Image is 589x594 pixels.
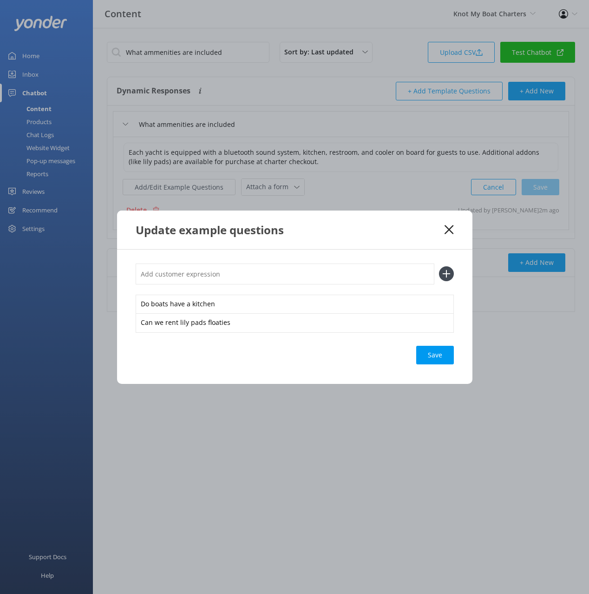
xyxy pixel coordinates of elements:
div: Update example questions [136,222,445,238]
div: Can we rent lily pads floaties [136,313,454,333]
input: Add customer expression [136,264,434,284]
button: Save [416,346,454,364]
div: Do boats have a kitchen [136,295,454,314]
button: Close [445,225,453,234]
